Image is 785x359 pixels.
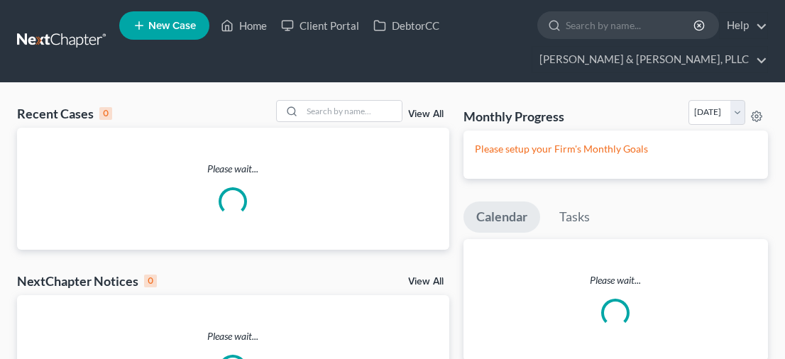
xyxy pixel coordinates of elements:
p: Please wait... [463,273,768,287]
div: 0 [144,275,157,287]
a: DebtorCC [366,13,446,38]
div: Recent Cases [17,105,112,122]
p: Please setup your Firm's Monthly Goals [475,142,757,156]
a: Home [214,13,274,38]
div: 0 [99,107,112,120]
input: Search by name... [566,12,696,38]
a: View All [408,277,444,287]
a: Help [720,13,767,38]
input: Search by name... [302,101,402,121]
p: Please wait... [17,329,449,343]
a: [PERSON_NAME] & [PERSON_NAME], PLLC [532,47,767,72]
a: Client Portal [274,13,366,38]
div: NextChapter Notices [17,272,157,289]
a: View All [408,109,444,119]
p: Please wait... [17,162,449,176]
a: Calendar [463,201,540,233]
a: Tasks [547,201,603,233]
span: New Case [148,21,196,31]
h3: Monthly Progress [463,108,564,125]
